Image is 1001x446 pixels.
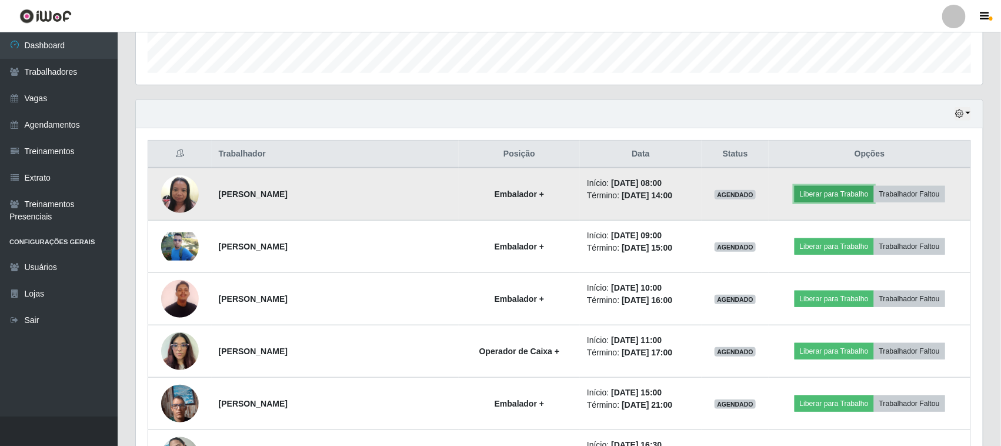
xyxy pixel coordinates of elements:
[587,282,695,294] li: Início:
[874,343,945,360] button: Trabalhador Faltou
[161,232,199,261] img: 1742358454044.jpeg
[702,141,769,168] th: Status
[874,238,945,255] button: Trabalhador Faltou
[874,291,945,307] button: Trabalhador Faltou
[495,294,544,304] strong: Embalador +
[622,295,672,305] time: [DATE] 16:00
[161,378,199,428] img: 1755695638143.jpeg
[874,186,945,202] button: Trabalhador Faltou
[219,347,288,356] strong: [PERSON_NAME]
[587,387,695,399] li: Início:
[622,348,672,357] time: [DATE] 17:00
[587,294,695,307] li: Término:
[715,400,756,409] span: AGENDADO
[495,242,544,251] strong: Embalador +
[219,294,288,304] strong: [PERSON_NAME]
[611,283,662,292] time: [DATE] 10:00
[219,189,288,199] strong: [PERSON_NAME]
[219,242,288,251] strong: [PERSON_NAME]
[611,388,662,397] time: [DATE] 15:00
[795,238,874,255] button: Liberar para Trabalho
[715,347,756,357] span: AGENDADO
[715,190,756,199] span: AGENDADO
[587,334,695,347] li: Início:
[795,343,874,360] button: Liberar para Trabalho
[587,399,695,411] li: Término:
[587,229,695,242] li: Início:
[587,242,695,254] li: Término:
[611,231,662,240] time: [DATE] 09:00
[795,291,874,307] button: Liberar para Trabalho
[587,189,695,202] li: Término:
[622,243,672,252] time: [DATE] 15:00
[769,141,970,168] th: Opções
[611,335,662,345] time: [DATE] 11:00
[459,141,580,168] th: Posição
[587,177,695,189] li: Início:
[580,141,702,168] th: Data
[219,399,288,408] strong: [PERSON_NAME]
[161,274,199,324] img: 1739110022249.jpeg
[212,141,459,168] th: Trabalhador
[161,169,199,219] img: 1721259813079.jpeg
[795,395,874,412] button: Liberar para Trabalho
[19,9,72,24] img: CoreUI Logo
[874,395,945,412] button: Trabalhador Faltou
[715,295,756,304] span: AGENDADO
[715,242,756,252] span: AGENDADO
[611,178,662,188] time: [DATE] 08:00
[622,191,672,200] time: [DATE] 14:00
[495,189,544,199] strong: Embalador +
[795,186,874,202] button: Liberar para Trabalho
[587,347,695,359] li: Término:
[161,326,199,376] img: 1743385442240.jpeg
[622,400,672,410] time: [DATE] 21:00
[495,399,544,408] strong: Embalador +
[479,347,560,356] strong: Operador de Caixa +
